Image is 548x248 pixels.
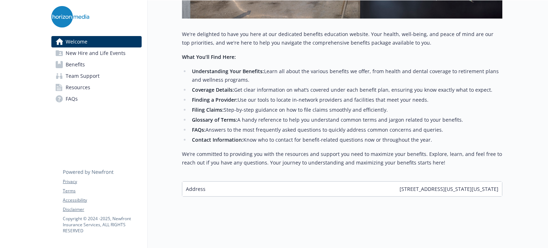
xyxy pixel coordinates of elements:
[63,178,141,185] a: Privacy
[66,70,100,82] span: Team Support
[182,30,502,47] p: We're delighted to have you here at our dedicated benefits education website. Your health, well-b...
[186,185,205,193] span: Address
[66,47,126,59] span: New Hire and Life Events
[51,47,142,59] a: New Hire and Life Events
[190,96,502,104] li: Use our tools to locate in-network providers and facilities that meet your needs.
[51,82,142,93] a: Resources
[66,93,78,105] span: FAQs
[66,36,87,47] span: Welcome
[190,86,502,94] li: Get clear information on what’s covered under each benefit plan, ensuring you know exactly what t...
[190,136,502,144] li: Know who to contact for benefit-related questions now or throughout the year.
[190,106,502,114] li: Step-by-step guidance on how to file claims smoothly and efficiently.
[192,116,237,123] strong: Glossary of Terms:
[192,136,243,143] strong: Contact Information:
[190,126,502,134] li: Answers to the most frequently asked questions to quickly address common concerns and queries.
[192,106,224,113] strong: Filing Claims:
[182,150,502,167] p: We’re committed to providing you with the resources and support you need to maximize your benefit...
[66,59,85,70] span: Benefits
[51,93,142,105] a: FAQs
[192,86,234,93] strong: Coverage Details:
[192,68,264,75] strong: Understanding Your Benefits:
[51,70,142,82] a: Team Support
[63,216,141,234] p: Copyright © 2024 - 2025 , Newfront Insurance Services, ALL RIGHTS RESERVED
[63,188,141,194] a: Terms
[51,36,142,47] a: Welcome
[400,185,498,193] span: [STREET_ADDRESS][US_STATE][US_STATE]
[190,116,502,124] li: A handy reference to help you understand common terms and jargon related to your benefits.
[192,96,238,103] strong: Finding a Provider:
[63,206,141,213] a: Disclaimer
[51,59,142,70] a: Benefits
[192,126,205,133] strong: FAQs:
[190,67,502,84] li: Learn all about the various benefits we offer, from health and dental coverage to retirement plan...
[63,197,141,203] a: Accessibility
[182,54,236,60] strong: What You’ll Find Here:
[66,82,90,93] span: Resources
